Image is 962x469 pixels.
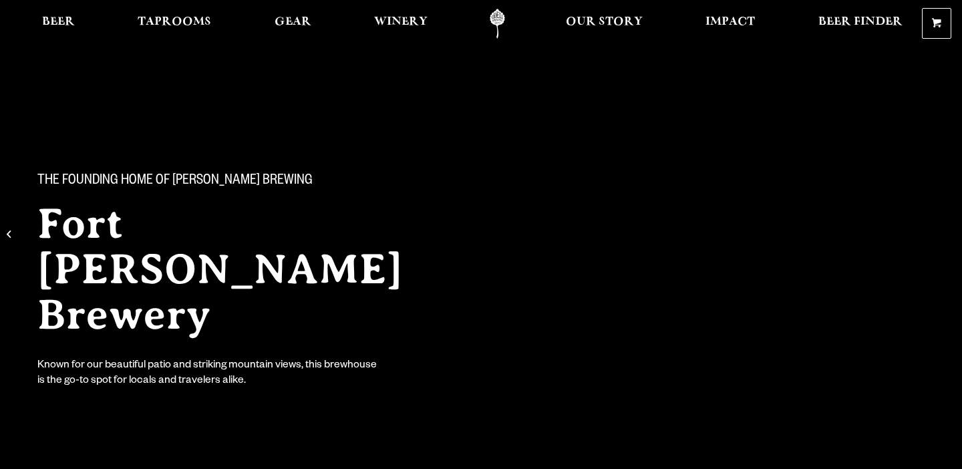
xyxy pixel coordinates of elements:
[818,17,903,27] span: Beer Finder
[33,9,84,39] a: Beer
[566,17,643,27] span: Our Story
[705,17,755,27] span: Impact
[697,9,764,39] a: Impact
[37,359,379,389] div: Known for our beautiful patio and striking mountain views, this brewhouse is the go-to spot for l...
[42,17,75,27] span: Beer
[138,17,211,27] span: Taprooms
[266,9,320,39] a: Gear
[365,9,436,39] a: Winery
[275,17,311,27] span: Gear
[374,17,428,27] span: Winery
[129,9,220,39] a: Taprooms
[37,201,454,337] h2: Fort [PERSON_NAME] Brewery
[37,173,313,190] span: The Founding Home of [PERSON_NAME] Brewing
[557,9,651,39] a: Our Story
[472,9,522,39] a: Odell Home
[810,9,911,39] a: Beer Finder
